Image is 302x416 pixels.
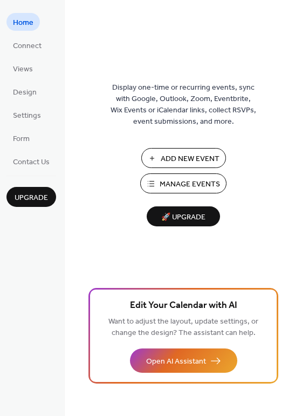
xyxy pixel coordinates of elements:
[6,13,40,31] a: Home
[146,356,206,367] span: Open AI Assistant
[141,148,226,168] button: Add New Event
[13,41,42,52] span: Connect
[130,348,237,373] button: Open AI Assistant
[13,87,37,98] span: Design
[6,152,56,170] a: Contact Us
[140,173,226,193] button: Manage Events
[6,59,39,77] a: Views
[108,314,258,340] span: Want to adjust the layout, update settings, or change the design? The assistant can help.
[13,64,33,75] span: Views
[130,298,237,313] span: Edit Your Calendar with AI
[6,106,47,124] a: Settings
[160,179,220,190] span: Manage Events
[13,17,33,29] span: Home
[6,187,56,207] button: Upgrade
[13,110,41,122] span: Settings
[13,133,30,145] span: Form
[15,192,48,204] span: Upgrade
[6,36,48,54] a: Connect
[153,210,214,225] span: 🚀 Upgrade
[147,206,220,226] button: 🚀 Upgrade
[6,129,36,147] a: Form
[111,82,256,128] span: Display one-time or recurring events, sync with Google, Outlook, Zoom, Eventbrite, Wix Events or ...
[161,153,219,165] span: Add New Event
[13,157,50,168] span: Contact Us
[6,83,43,100] a: Design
